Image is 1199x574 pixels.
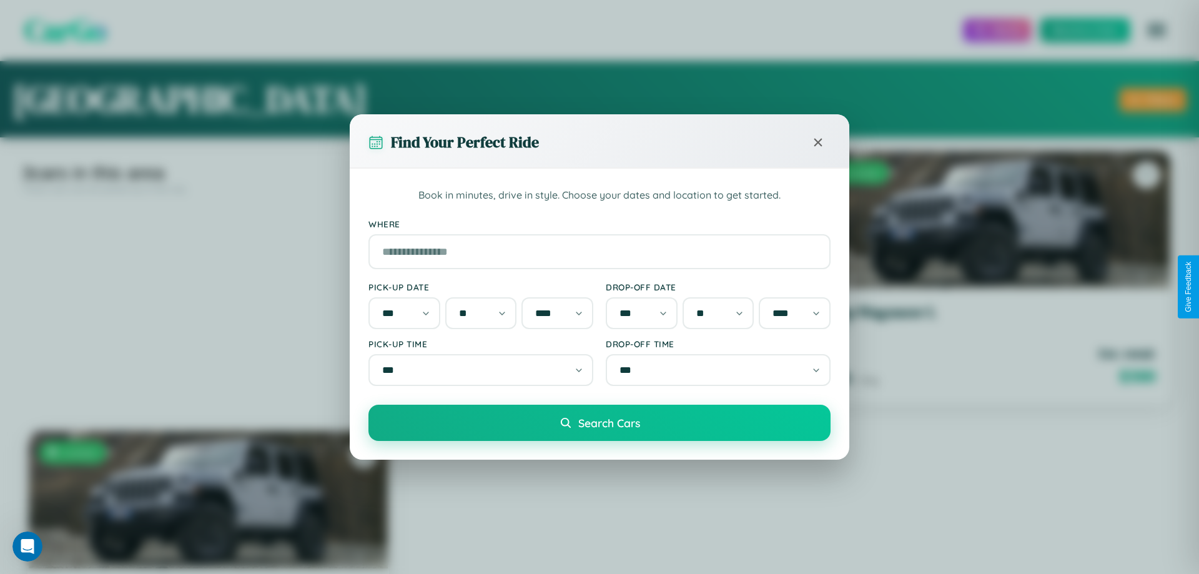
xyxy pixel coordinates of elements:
h3: Find Your Perfect Ride [391,132,539,152]
label: Pick-up Time [368,339,593,349]
span: Search Cars [578,416,640,430]
label: Pick-up Date [368,282,593,292]
label: Where [368,219,831,229]
p: Book in minutes, drive in style. Choose your dates and location to get started. [368,187,831,204]
label: Drop-off Date [606,282,831,292]
label: Drop-off Time [606,339,831,349]
button: Search Cars [368,405,831,441]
